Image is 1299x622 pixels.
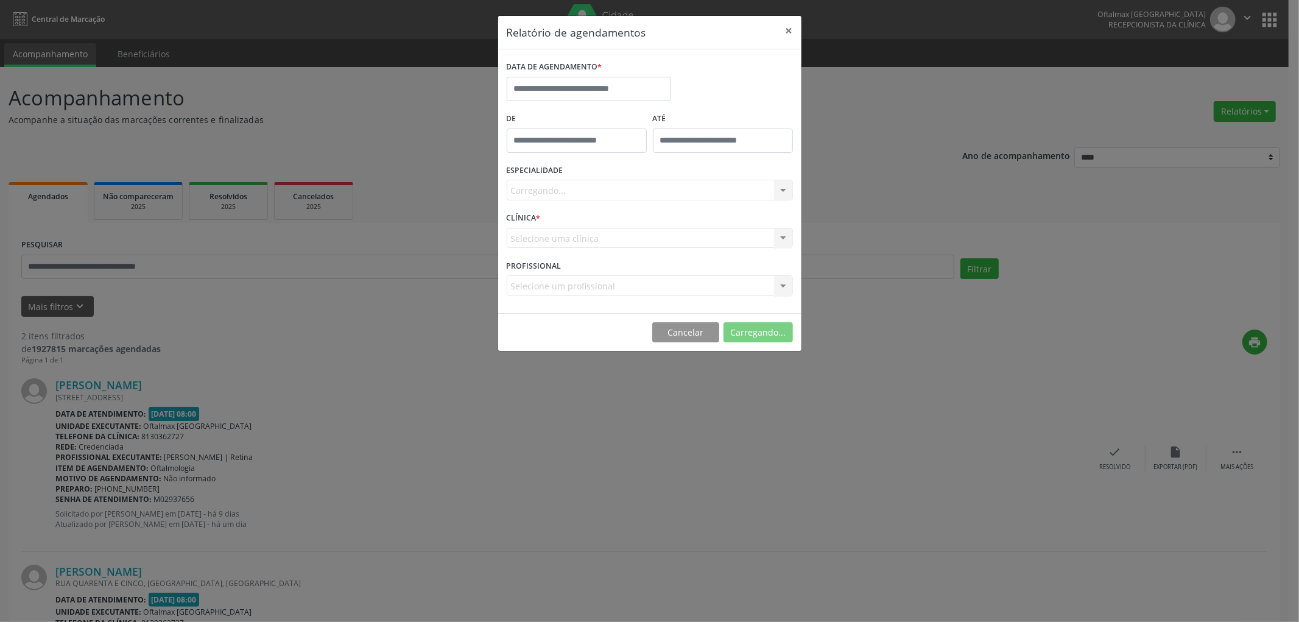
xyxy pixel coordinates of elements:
label: ATÉ [653,110,793,129]
label: De [507,110,647,129]
button: Cancelar [652,322,719,343]
label: PROFISSIONAL [507,256,561,275]
button: Close [777,16,801,46]
label: ESPECIALIDADE [507,161,563,180]
label: CLÍNICA [507,209,541,228]
button: Carregando... [723,322,793,343]
label: DATA DE AGENDAMENTO [507,58,602,77]
h5: Relatório de agendamentos [507,24,646,40]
